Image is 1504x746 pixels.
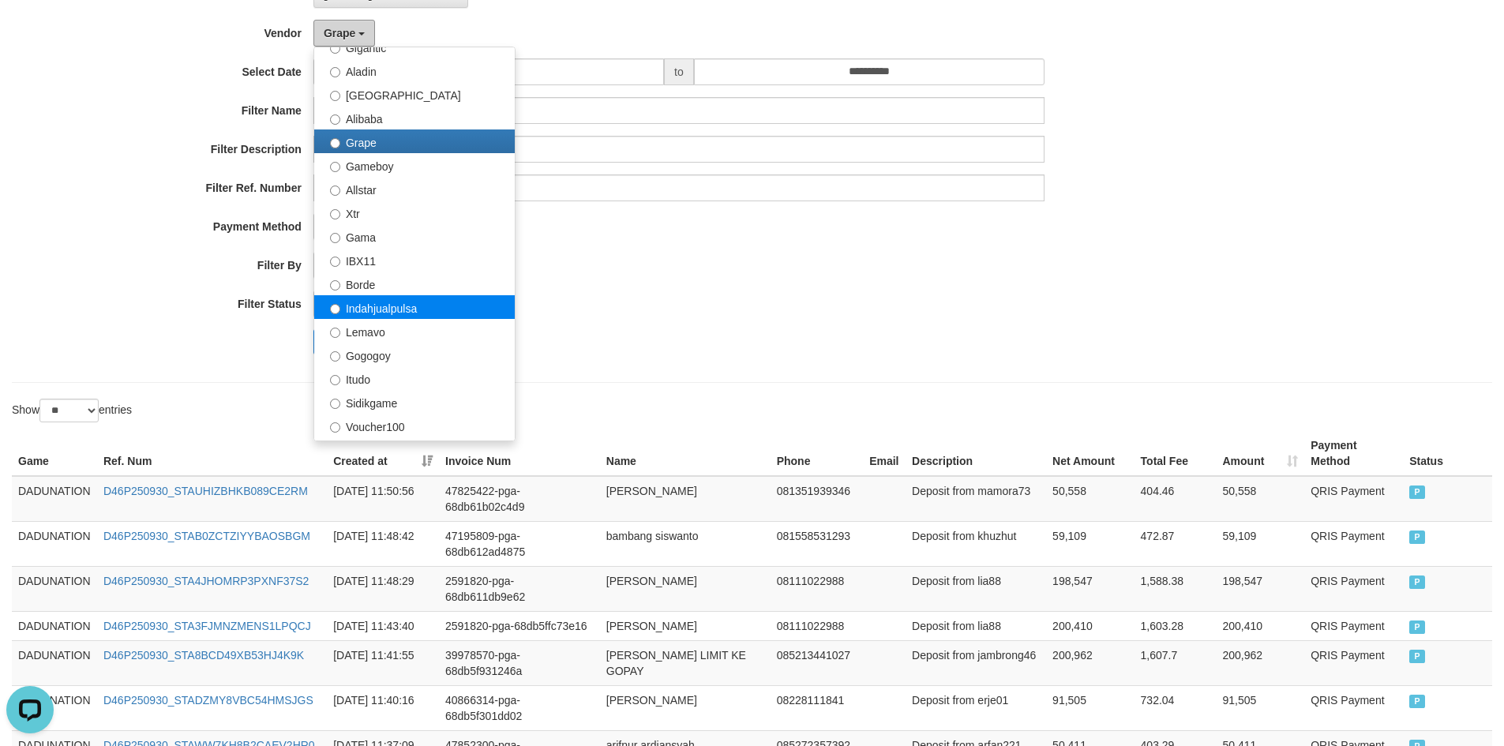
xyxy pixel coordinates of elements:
input: Xtr [330,209,340,219]
td: [PERSON_NAME] [600,566,771,611]
td: 1,607.7 [1135,640,1217,685]
span: PAID [1409,620,1425,634]
td: [PERSON_NAME] [600,685,771,730]
th: Status [1403,431,1492,476]
td: QRIS Payment [1304,640,1403,685]
td: 08111022988 [771,566,864,611]
input: Itudo [330,375,340,385]
a: D46P250930_STAB0ZCTZIYYBAOSBGM [103,530,310,542]
input: Alibaba [330,114,340,125]
td: DADUNATION [12,566,97,611]
span: PAID [1409,485,1425,499]
td: 472.87 [1135,521,1217,566]
td: 59,109 [1216,521,1304,566]
td: [DATE] 11:41:55 [327,640,439,685]
label: IBX11 [314,248,515,272]
td: 2591820-pga-68db5ffc73e16 [439,611,600,640]
td: Deposit from khuzhut [906,521,1046,566]
th: Description [906,431,1046,476]
input: Lemavo [330,328,340,338]
td: QRIS Payment [1304,566,1403,611]
td: 200,962 [1216,640,1304,685]
td: bambang siswanto [600,521,771,566]
td: DADUNATION [12,640,97,685]
span: PAID [1409,650,1425,663]
span: Grape [324,27,355,39]
label: Allstar [314,177,515,201]
th: Payment Method [1304,431,1403,476]
td: 08228111841 [771,685,864,730]
input: Sidikgame [330,399,340,409]
label: Indahjualpulsa [314,295,515,319]
input: Voucher100 [330,422,340,433]
td: 198,547 [1046,566,1134,611]
td: 2591820-pga-68db611db9e62 [439,566,600,611]
label: Gameboy [314,153,515,177]
span: PAID [1409,695,1425,708]
label: Borde [314,272,515,295]
input: [GEOGRAPHIC_DATA] [330,91,340,101]
td: Deposit from erje01 [906,685,1046,730]
td: 200,410 [1216,611,1304,640]
td: QRIS Payment [1304,685,1403,730]
th: Email [863,431,906,476]
input: Gama [330,233,340,243]
th: Net Amount [1046,431,1134,476]
td: [PERSON_NAME] LIMIT KE GOPAY [600,640,771,685]
a: D46P250930_STA8BCD49XB53HJ4K9K [103,649,304,662]
th: Ref. Num [97,431,327,476]
label: Awalpulsa [314,437,515,461]
td: 50,558 [1216,476,1304,522]
label: Alibaba [314,106,515,129]
td: [DATE] 11:43:40 [327,611,439,640]
a: D46P250930_STA4JHOMRP3PXNF37S2 [103,575,309,587]
td: 91,505 [1046,685,1134,730]
label: Xtr [314,201,515,224]
th: Game [12,431,97,476]
td: 1,588.38 [1135,566,1217,611]
td: 08111022988 [771,611,864,640]
label: Gogogoy [314,343,515,366]
input: Aladin [330,67,340,77]
th: Name [600,431,771,476]
a: D46P250930_STA3FJMNZMENS1LPQCJ [103,620,311,632]
select: Showentries [39,399,99,422]
td: 081558531293 [771,521,864,566]
td: DADUNATION [12,521,97,566]
td: QRIS Payment [1304,521,1403,566]
input: Grape [330,138,340,148]
td: [DATE] 11:50:56 [327,476,439,522]
label: Sidikgame [314,390,515,414]
td: 198,547 [1216,566,1304,611]
span: PAID [1409,530,1425,544]
td: 91,505 [1216,685,1304,730]
td: [DATE] 11:48:29 [327,566,439,611]
label: Aladin [314,58,515,82]
label: Grape [314,129,515,153]
td: 1,603.28 [1135,611,1217,640]
td: 47195809-pga-68db612ad4875 [439,521,600,566]
td: QRIS Payment [1304,611,1403,640]
th: Phone [771,431,864,476]
input: Indahjualpulsa [330,304,340,314]
td: [DATE] 11:40:16 [327,685,439,730]
td: 200,410 [1046,611,1134,640]
td: 40866314-pga-68db5f301dd02 [439,685,600,730]
label: Voucher100 [314,414,515,437]
td: [PERSON_NAME] [600,611,771,640]
span: to [664,58,694,85]
td: 404.46 [1135,476,1217,522]
td: DADUNATION [12,476,97,522]
label: Gama [314,224,515,248]
td: [DATE] 11:48:42 [327,521,439,566]
span: PAID [1409,575,1425,589]
button: Open LiveChat chat widget [6,6,54,54]
th: Created at: activate to sort column ascending [327,431,439,476]
label: Show entries [12,399,132,422]
a: D46P250930_STAUHIZBHKB089CE2RM [103,485,308,497]
th: Total Fee [1135,431,1217,476]
td: Deposit from mamora73 [906,476,1046,522]
td: 47825422-pga-68db61b02c4d9 [439,476,600,522]
th: Amount: activate to sort column ascending [1216,431,1304,476]
td: QRIS Payment [1304,476,1403,522]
